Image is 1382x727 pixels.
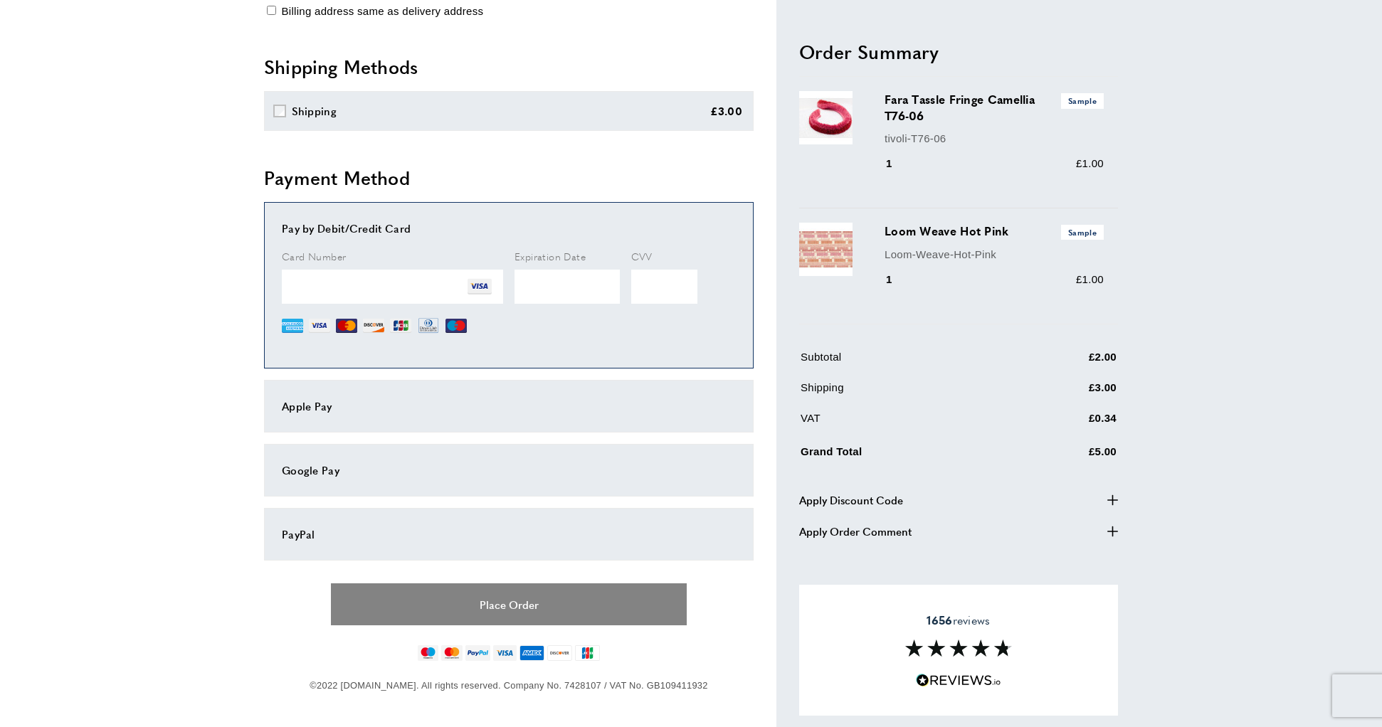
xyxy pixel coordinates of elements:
[267,6,276,15] input: Billing address same as delivery address
[801,378,1017,406] td: Shipping
[801,348,1017,376] td: Subtotal
[292,102,337,120] div: Shipping
[1061,224,1104,239] span: Sample
[885,270,912,287] div: 1
[363,315,384,336] img: DI.png
[390,315,411,336] img: JCB.png
[441,645,462,661] img: mastercard
[916,674,1001,687] img: Reviews.io 5 stars
[281,5,483,17] span: Billing address same as delivery address
[1018,378,1117,406] td: £3.00
[282,526,736,543] div: PayPal
[515,270,620,304] iframe: Secure Credit Card Frame - Expiration Date
[801,440,1017,470] td: Grand Total
[801,409,1017,437] td: VAT
[631,270,697,304] iframe: Secure Credit Card Frame - CVV
[468,275,492,299] img: VI.png
[575,645,600,661] img: jcb
[309,315,330,336] img: VI.png
[1018,348,1117,376] td: £2.00
[1076,156,1104,169] span: £1.00
[799,522,912,539] span: Apply Order Comment
[927,612,952,628] strong: 1656
[885,154,912,171] div: 1
[885,222,1104,239] h3: Loom Weave Hot Pink
[1076,272,1104,285] span: £1.00
[885,245,1104,262] p: Loom-Weave-Hot-Pink
[885,129,1104,147] p: tivoli-T76-06
[282,249,346,263] span: Card Number
[264,54,754,80] h2: Shipping Methods
[905,640,1012,657] img: Reviews section
[710,102,743,120] div: £3.00
[418,645,438,661] img: maestro
[417,315,440,336] img: DN.png
[282,270,503,304] iframe: Secure Credit Card Frame - Credit Card Number
[631,249,653,263] span: CVV
[310,680,707,691] span: ©2022 [DOMAIN_NAME]. All rights reserved. Company No. 7428107 / VAT No. GB109411932
[1018,440,1117,470] td: £5.00
[445,315,467,336] img: MI.png
[799,38,1118,64] h2: Order Summary
[282,315,303,336] img: AE.png
[465,645,490,661] img: paypal
[799,491,903,508] span: Apply Discount Code
[282,398,736,415] div: Apple Pay
[799,222,853,275] img: Loom Weave Hot Pink
[331,583,687,625] button: Place Order
[1061,93,1104,108] span: Sample
[519,645,544,661] img: american-express
[282,462,736,479] div: Google Pay
[515,249,586,263] span: Expiration Date
[282,220,736,237] div: Pay by Debit/Credit Card
[264,165,754,191] h2: Payment Method
[927,613,990,627] span: reviews
[493,645,517,661] img: visa
[885,91,1104,124] h3: Fara Tassle Fringe Camellia T76-06
[799,91,853,144] img: Fara Tassle Fringe Camellia T76-06
[547,645,572,661] img: discover
[1018,409,1117,437] td: £0.34
[336,315,357,336] img: MC.png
